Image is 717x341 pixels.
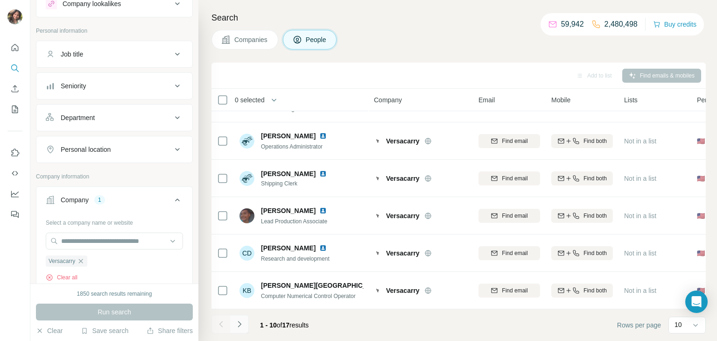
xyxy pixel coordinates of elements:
[685,291,708,313] div: Open Intercom Messenger
[551,246,613,260] button: Find both
[261,179,338,188] span: Shipping Clerk
[583,212,607,220] span: Find both
[374,175,381,182] img: Logo of Versacarry
[261,256,330,262] span: Research and development
[502,174,527,183] span: Find email
[261,207,316,214] span: [PERSON_NAME]
[261,218,327,225] span: Lead Production Associate
[7,9,22,24] img: Avatar
[239,171,254,186] img: Avatar
[36,326,63,335] button: Clear
[235,95,265,105] span: 0 selected
[653,18,696,31] button: Buy credits
[230,315,249,334] button: Navigate to next page
[583,286,607,295] span: Find both
[478,134,540,148] button: Find email
[46,215,183,227] div: Select a company name or website
[61,195,89,205] div: Company
[551,171,613,185] button: Find both
[319,244,327,252] img: LinkedIn logo
[261,281,386,290] span: [PERSON_NAME][GEOGRAPHIC_DATA]
[374,137,381,145] img: Logo of Versacarry
[36,27,193,35] p: Personal information
[211,11,706,24] h4: Search
[374,95,402,105] span: Company
[386,136,420,146] span: Versacarry
[260,321,277,329] span: 1 - 10
[386,249,420,258] span: Versacarry
[624,287,656,294] span: Not in a list
[319,207,327,214] img: LinkedIn logo
[239,134,254,149] img: Avatar
[386,174,420,183] span: Versacarry
[7,165,22,182] button: Use Surfe API
[261,143,323,150] span: Operations Administrator
[697,136,705,146] span: 🇺🇸
[260,321,309,329] span: results
[697,286,705,295] span: 🇺🇸
[374,249,381,257] img: Logo of Versacarry
[697,174,705,183] span: 🇺🇸
[624,95,638,105] span: Lists
[36,138,192,161] button: Personal location
[502,137,527,145] span: Find email
[61,81,86,91] div: Seniority
[36,172,193,181] p: Company information
[277,321,282,329] span: of
[319,170,327,178] img: LinkedIn logo
[46,273,77,282] button: Clear all
[583,174,607,183] span: Find both
[61,145,111,154] div: Personal location
[386,286,420,295] span: Versacarry
[7,60,22,77] button: Search
[306,35,327,44] span: People
[583,249,607,257] span: Find both
[261,131,316,141] span: [PERSON_NAME]
[61,50,83,59] div: Job title
[36,75,192,97] button: Seniority
[551,209,613,223] button: Find both
[583,137,607,145] span: Find both
[374,287,381,294] img: Logo of Versacarry
[234,35,268,44] span: Companies
[49,257,75,265] span: Versacarry
[81,326,128,335] button: Save search
[551,95,570,105] span: Mobile
[624,212,656,220] span: Not in a list
[551,134,613,148] button: Find both
[675,320,682,329] p: 10
[374,212,381,220] img: Logo of Versacarry
[239,283,254,298] div: KB
[7,80,22,97] button: Enrich CSV
[7,39,22,56] button: Quick start
[561,19,584,30] p: 59,942
[239,208,254,223] img: Avatar
[617,320,661,330] span: Rows per page
[94,196,105,204] div: 1
[261,169,316,178] span: [PERSON_NAME]
[386,211,420,220] span: Versacarry
[605,19,638,30] p: 2,480,498
[36,189,192,215] button: Company1
[36,107,192,129] button: Department
[147,326,193,335] button: Share filters
[261,293,356,299] span: Computer Numerical Control Operator
[478,284,540,298] button: Find email
[478,209,540,223] button: Find email
[77,290,152,298] div: 1850 search results remaining
[282,321,290,329] span: 17
[7,144,22,161] button: Use Surfe on LinkedIn
[624,249,656,257] span: Not in a list
[7,101,22,118] button: My lists
[61,113,95,122] div: Department
[7,206,22,223] button: Feedback
[697,211,705,220] span: 🇺🇸
[478,95,495,105] span: Email
[624,175,656,182] span: Not in a list
[697,249,705,258] span: 🇺🇸
[319,132,327,140] img: LinkedIn logo
[36,43,192,65] button: Job title
[7,185,22,202] button: Dashboard
[624,137,656,145] span: Not in a list
[502,212,527,220] span: Find email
